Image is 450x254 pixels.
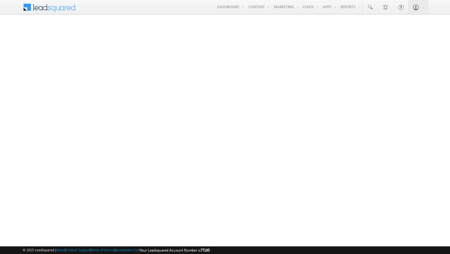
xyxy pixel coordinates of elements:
span: Your Leadsquared Account Number is [140,248,210,252]
a: Terms of Service [91,248,115,252]
span: © 2025 LeadSquared | | | | | [23,247,210,253]
a: Contact Support [66,248,90,252]
span: 77195 [201,248,210,252]
a: About [56,248,65,252]
a: Acceptable Use [116,248,139,252]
